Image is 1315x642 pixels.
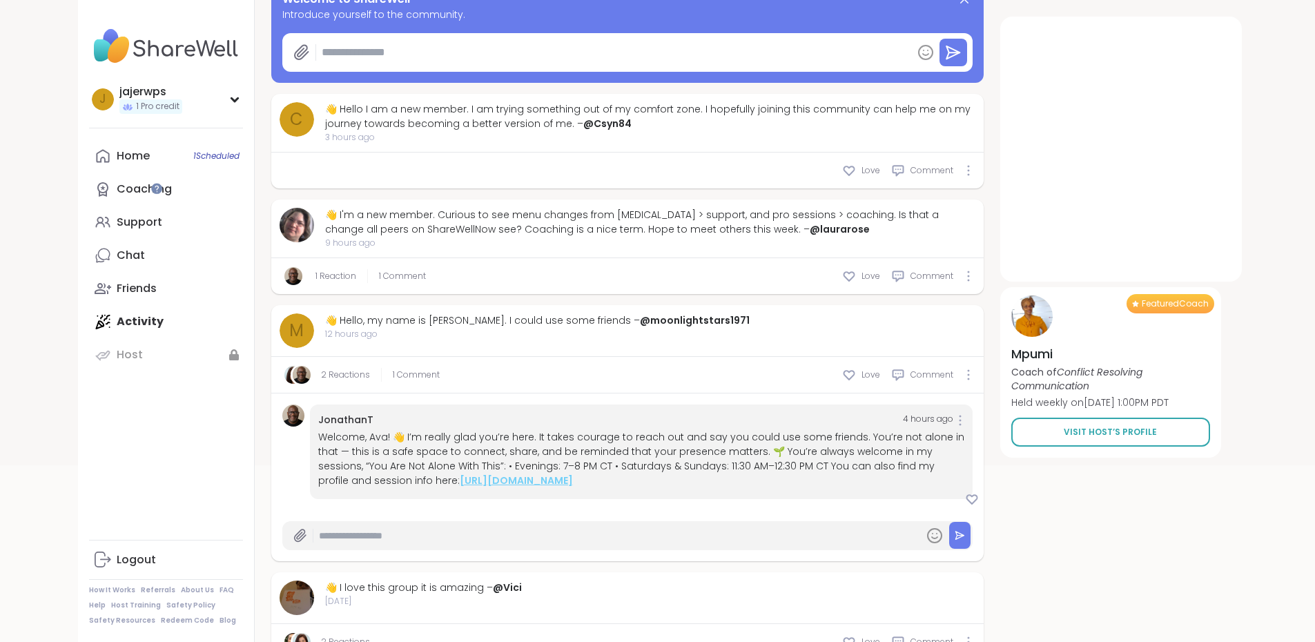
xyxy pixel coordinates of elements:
[903,413,953,427] span: 4 hours ago
[89,543,243,576] a: Logout
[89,585,135,595] a: How It Works
[117,552,156,567] div: Logout
[325,328,750,340] span: 12 hours ago
[284,267,302,285] img: JonathanT
[141,585,175,595] a: Referrals
[151,183,162,194] iframe: Spotlight
[1011,365,1142,393] i: Conflict Resolving Communication
[290,107,303,132] span: C
[910,270,953,282] span: Comment
[861,369,880,381] span: Love
[89,272,243,305] a: Friends
[1011,295,1053,337] img: Mpumi
[117,215,162,230] div: Support
[282,8,973,22] span: Introduce yourself to the community.
[99,90,106,108] span: j
[89,22,243,70] img: ShareWell Nav Logo
[89,338,243,371] a: Host
[1011,365,1210,393] p: Coach of
[861,270,880,282] span: Love
[315,270,356,282] a: 1 Reaction
[117,347,143,362] div: Host
[220,585,234,595] a: FAQ
[89,601,106,610] a: Help
[393,369,440,381] span: 1 Comment
[117,248,145,263] div: Chat
[220,616,236,625] a: Blog
[1011,396,1210,409] p: Held weekly on [DATE] 1:00PM PDT
[1064,426,1157,438] span: Visit Host’s Profile
[161,616,214,625] a: Redeem Code
[493,581,522,594] a: @Vici
[325,595,522,607] span: [DATE]
[117,182,172,197] div: Coaching
[89,206,243,239] a: Support
[583,117,632,130] a: @Csyn84
[861,164,880,177] span: Love
[321,369,370,381] a: 2 Reactions
[460,474,573,487] a: [URL][DOMAIN_NAME]
[117,281,157,296] div: Friends
[280,102,314,137] a: C
[325,102,975,131] div: 👋 Hello I am a new member. I am trying something out of my comfort zone. I hopefully joining this...
[325,208,975,237] div: 👋 I'm a new member. Curious to see menu changes from [MEDICAL_DATA] > support, and pro sessions >...
[293,366,311,384] img: JonathanT
[318,413,373,427] a: JonathanT
[325,581,522,595] div: 👋 I love this group it is amazing –
[284,366,302,384] img: cececheng
[89,616,155,625] a: Safety Resources
[193,150,240,162] span: 1 Scheduled
[166,601,215,610] a: Safety Policy
[1011,418,1210,447] a: Visit Host’s Profile
[111,601,161,610] a: Host Training
[89,239,243,272] a: Chat
[89,139,243,173] a: Home1Scheduled
[136,101,179,113] span: 1 Pro credit
[325,237,975,249] span: 9 hours ago
[117,148,150,164] div: Home
[280,313,314,348] a: m
[910,164,953,177] span: Comment
[810,222,870,236] a: @laurarose
[640,313,750,327] a: @moonlightstars1971
[325,313,750,328] div: 👋 Hello, my name is [PERSON_NAME]. I could use some friends –
[1011,345,1210,362] h4: Mpumi
[318,430,964,488] div: Welcome, Ava! 👋 I’m really glad you’re here. It takes courage to reach out and say you could use ...
[289,318,304,343] span: m
[910,369,953,381] span: Comment
[379,270,426,282] span: 1 Comment
[1142,298,1209,309] span: Featured Coach
[181,585,214,595] a: About Us
[89,173,243,206] a: Coaching
[280,581,314,615] img: Vici
[280,208,314,242] img: laurarose
[282,405,304,427] img: JonathanT
[325,131,975,144] span: 3 hours ago
[119,84,182,99] div: jajerwps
